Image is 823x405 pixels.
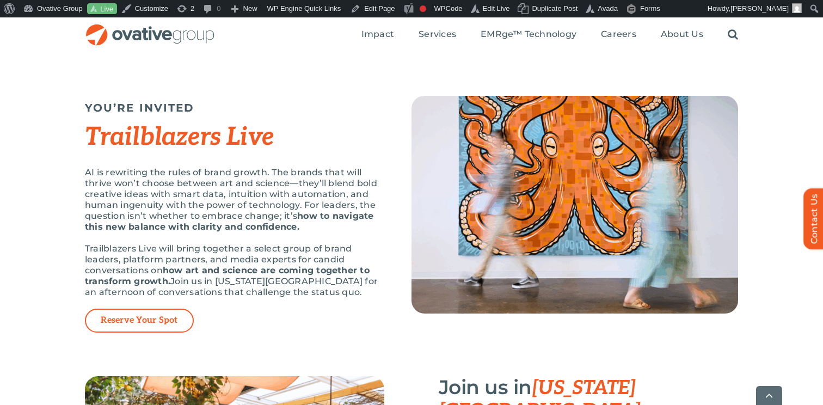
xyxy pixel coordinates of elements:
[85,23,216,33] a: OG_Full_horizontal_RGB
[85,265,370,286] strong: how art and science are coming together to transform growth.
[481,29,576,40] span: EMRge™ Technology
[661,29,703,40] span: About Us
[420,5,426,12] div: Focus keyphrase not set
[601,29,636,41] a: Careers
[661,29,703,41] a: About Us
[85,122,274,152] em: Trailblazers Live
[87,3,117,15] a: Live
[481,29,576,41] a: EMRge™ Technology
[730,4,789,13] span: [PERSON_NAME]
[419,29,456,40] span: Services
[419,29,456,41] a: Services
[361,17,738,52] nav: Menu
[411,96,738,314] img: Top Image
[361,29,394,40] span: Impact
[728,29,738,41] a: Search
[361,29,394,41] a: Impact
[85,243,384,298] p: Trailblazers Live will bring together a select group of brand leaders, platform partners, and med...
[85,101,384,114] h5: YOU’RE INVITED
[601,29,636,40] span: Careers
[85,167,384,232] p: AI is rewriting the rules of brand growth. The brands that will thrive won’t choose between art a...
[101,315,177,326] a: Reserve Your Spot
[85,211,374,232] strong: how to navigate this new balance with clarity and confidence.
